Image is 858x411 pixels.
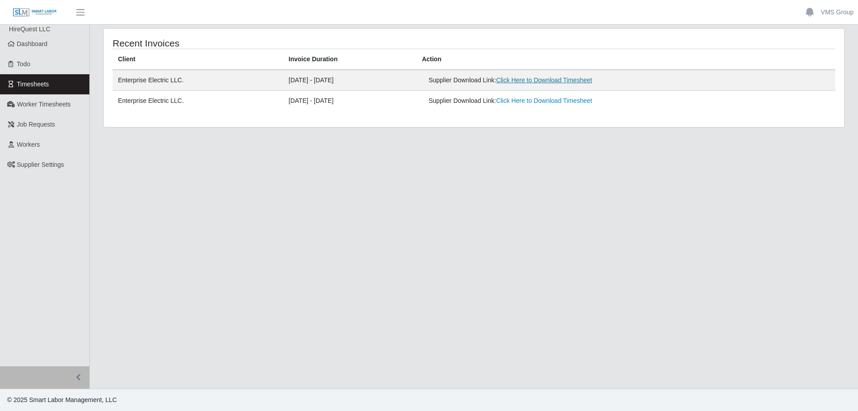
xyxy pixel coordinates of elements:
span: Workers [17,141,40,148]
div: Supplier Download Link: [429,76,687,85]
span: Dashboard [17,40,48,47]
th: Action [416,49,835,70]
img: SLM Logo [13,8,57,17]
span: © 2025 Smart Labor Management, LLC [7,396,117,403]
span: Worker Timesheets [17,101,71,108]
span: HireQuest LLC [9,25,50,33]
td: [DATE] - [DATE] [283,70,416,91]
th: Client [113,49,283,70]
td: Enterprise Electric LLC. [113,91,283,111]
div: Supplier Download Link: [429,96,687,106]
a: Click Here to Download Timesheet [496,97,592,104]
td: Enterprise Electric LLC. [113,70,283,91]
td: [DATE] - [DATE] [283,91,416,111]
a: VMS Group [821,8,854,17]
span: Todo [17,60,30,68]
span: Supplier Settings [17,161,64,168]
th: Invoice Duration [283,49,416,70]
h4: Recent Invoices [113,38,406,49]
span: Job Requests [17,121,55,128]
a: Click Here to Download Timesheet [496,76,592,84]
span: Timesheets [17,81,49,88]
